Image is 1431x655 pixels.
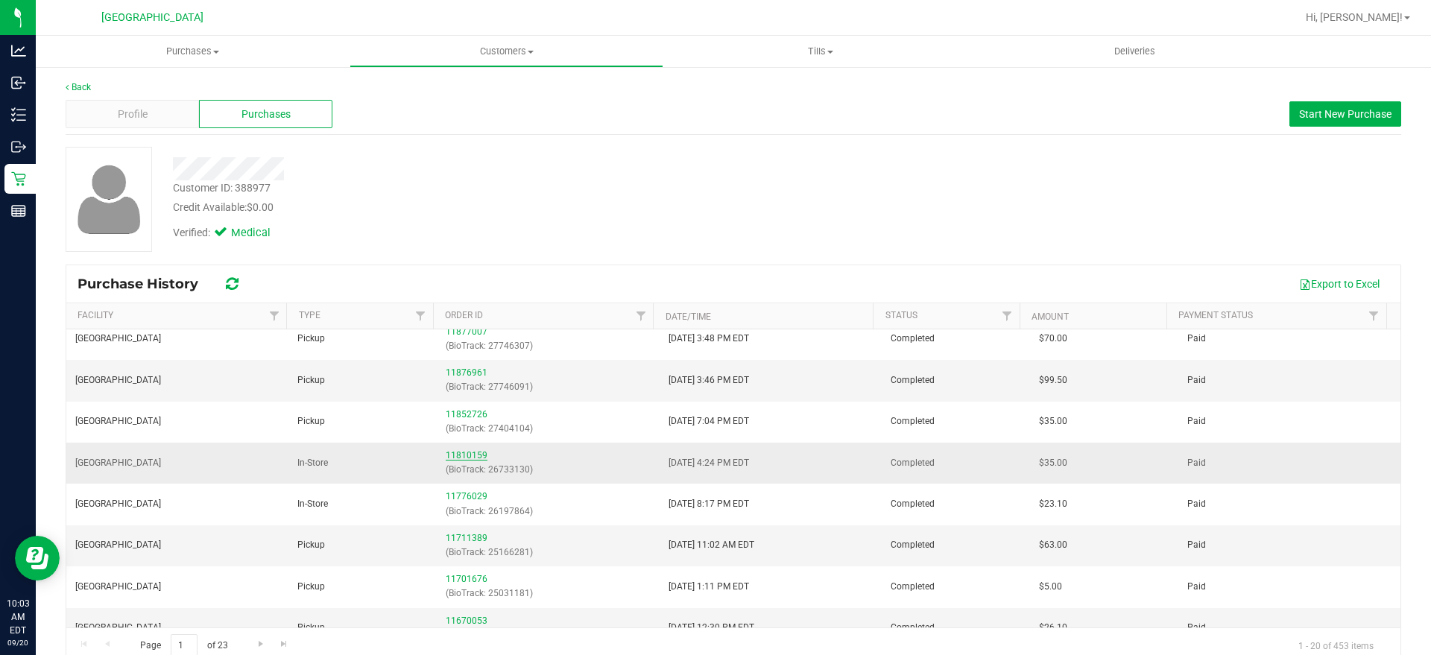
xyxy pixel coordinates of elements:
[1032,311,1069,322] a: Amount
[173,225,291,241] div: Verified:
[1178,310,1253,320] a: Payment Status
[75,621,161,635] span: [GEOGRAPHIC_DATA]
[1187,456,1206,470] span: Paid
[350,45,663,58] span: Customers
[663,36,977,67] a: Tills
[297,497,328,511] span: In-Store
[891,497,935,511] span: Completed
[1039,621,1067,635] span: $26.10
[446,545,650,560] p: (BioTrack: 25166281)
[1039,373,1067,387] span: $99.50
[1187,414,1206,428] span: Paid
[1289,271,1389,297] button: Export to Excel
[7,597,29,637] p: 10:03 AM EDT
[250,634,271,654] a: Go to the next page
[446,422,650,436] p: (BioTrack: 27404104)
[11,107,26,122] inline-svg: Inventory
[891,621,935,635] span: Completed
[350,36,663,67] a: Customers
[445,310,483,320] a: Order ID
[1039,456,1067,470] span: $35.00
[1039,497,1067,511] span: $23.10
[666,311,711,322] a: Date/Time
[66,82,91,92] a: Back
[446,380,650,394] p: (BioTrack: 27746091)
[891,373,935,387] span: Completed
[297,580,325,594] span: Pickup
[75,414,161,428] span: [GEOGRAPHIC_DATA]
[15,536,60,580] iframe: Resource center
[669,538,754,552] span: [DATE] 11:02 AM EDT
[669,497,749,511] span: [DATE] 8:17 PM EDT
[1306,11,1403,23] span: Hi, [PERSON_NAME]!
[173,180,271,196] div: Customer ID: 388977
[446,339,650,353] p: (BioTrack: 27746307)
[446,616,487,626] a: 11670053
[1039,538,1067,552] span: $63.00
[11,171,26,186] inline-svg: Retail
[1094,45,1175,58] span: Deliveries
[36,36,350,67] a: Purchases
[995,303,1020,329] a: Filter
[669,373,749,387] span: [DATE] 3:46 PM EDT
[891,414,935,428] span: Completed
[1187,580,1206,594] span: Paid
[173,200,830,215] div: Credit Available:
[978,36,1292,67] a: Deliveries
[891,332,935,346] span: Completed
[891,580,935,594] span: Completed
[664,45,976,58] span: Tills
[297,373,325,387] span: Pickup
[11,139,26,154] inline-svg: Outbound
[1289,101,1401,127] button: Start New Purchase
[1039,414,1067,428] span: $35.00
[70,161,148,238] img: user-icon.png
[1187,373,1206,387] span: Paid
[1299,108,1391,120] span: Start New Purchase
[241,107,291,122] span: Purchases
[1039,580,1062,594] span: $5.00
[75,538,161,552] span: [GEOGRAPHIC_DATA]
[75,580,161,594] span: [GEOGRAPHIC_DATA]
[669,621,754,635] span: [DATE] 12:30 PM EDT
[231,225,291,241] span: Medical
[446,450,487,461] a: 11810159
[446,326,487,337] a: 11877007
[75,373,161,387] span: [GEOGRAPHIC_DATA]
[628,303,653,329] a: Filter
[75,456,161,470] span: [GEOGRAPHIC_DATA]
[446,533,487,543] a: 11711389
[297,456,328,470] span: In-Store
[669,332,749,346] span: [DATE] 3:48 PM EDT
[274,634,295,654] a: Go to the last page
[1187,332,1206,346] span: Paid
[1362,303,1386,329] a: Filter
[1187,621,1206,635] span: Paid
[446,367,487,378] a: 11876961
[446,574,487,584] a: 11701676
[669,580,749,594] span: [DATE] 1:11 PM EDT
[11,203,26,218] inline-svg: Reports
[297,621,325,635] span: Pickup
[11,43,26,58] inline-svg: Analytics
[446,586,650,601] p: (BioTrack: 25031181)
[669,414,749,428] span: [DATE] 7:04 PM EDT
[446,409,487,420] a: 11852726
[36,45,350,58] span: Purchases
[299,310,320,320] a: Type
[297,414,325,428] span: Pickup
[891,456,935,470] span: Completed
[262,303,286,329] a: Filter
[446,504,650,519] p: (BioTrack: 26197864)
[1187,538,1206,552] span: Paid
[118,107,148,122] span: Profile
[75,332,161,346] span: [GEOGRAPHIC_DATA]
[7,637,29,648] p: 09/20
[11,75,26,90] inline-svg: Inbound
[669,456,749,470] span: [DATE] 4:24 PM EDT
[75,497,161,511] span: [GEOGRAPHIC_DATA]
[1039,332,1067,346] span: $70.00
[78,310,113,320] a: Facility
[446,463,650,477] p: (BioTrack: 26733130)
[101,11,203,24] span: [GEOGRAPHIC_DATA]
